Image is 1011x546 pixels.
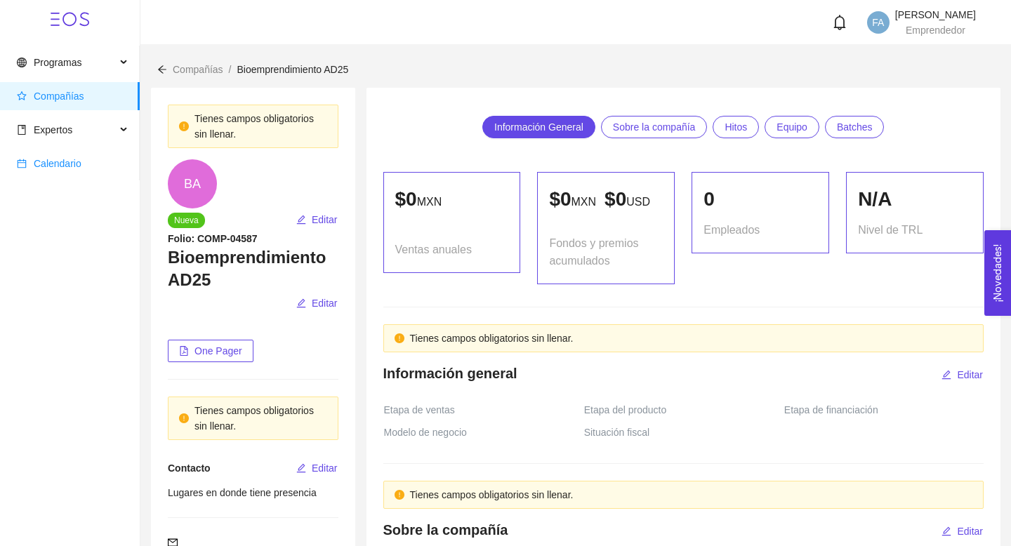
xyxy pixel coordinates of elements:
[168,462,211,474] span: Contacto
[784,402,885,418] span: Etapa de financiación
[17,125,27,135] span: book
[17,159,27,168] span: calendar
[626,196,650,208] span: USD
[312,295,338,311] span: Editar
[168,233,258,244] strong: Folio: COMP-04587
[906,25,965,36] span: Emprendedor
[571,196,597,208] span: MXN
[395,333,404,343] span: exclamation-circle
[858,184,972,215] div: N/A
[296,298,306,309] span: edit
[168,246,338,292] h3: Bioemprendimiento AD25
[168,213,205,228] span: Nueva
[584,402,674,418] span: Etapa del producto
[296,457,338,479] button: editEditar
[296,208,338,231] button: editEditar
[296,215,306,226] span: edit
[941,364,984,386] button: editEditar
[384,425,474,440] span: Modelo de negocio
[296,463,306,474] span: edit
[384,402,462,418] span: Etapa de ventas
[601,116,708,138] a: Sobre la compañía
[17,91,27,101] span: star
[395,241,472,258] span: Ventas anuales
[296,292,338,314] button: editEditar
[168,340,253,362] button: file-pdfOne Pager
[395,184,509,215] p: $ 0
[549,184,663,215] p: $ 0 $ 0
[173,64,223,75] span: Compañías
[383,520,508,540] h4: Sobre la compañía
[395,490,404,500] span: exclamation-circle
[34,158,81,169] span: Calendario
[832,15,847,30] span: bell
[941,370,951,381] span: edit
[765,116,819,138] a: Equipo
[179,121,189,131] span: exclamation-circle
[194,343,242,359] span: One Pager
[194,403,327,434] div: Tienes campos obligatorios sin llenar.
[179,413,189,423] span: exclamation-circle
[549,234,663,269] span: Fondos y premios acumulados
[194,111,327,142] div: Tienes campos obligatorios sin llenar.
[895,9,976,20] span: [PERSON_NAME]
[494,116,583,138] span: Información General
[184,159,201,208] span: BA
[417,196,442,208] span: MXN
[941,526,951,538] span: edit
[703,221,760,239] span: Empleados
[237,64,348,75] span: Bioemprendimiento AD25
[229,64,232,75] span: /
[941,520,984,542] button: editEditar
[613,116,696,138] span: Sobre la compañía
[179,346,189,357] span: file-pdf
[34,57,81,68] span: Programas
[825,116,885,138] a: Batches
[410,487,973,502] div: Tienes campos obligatorios sin llenar.
[713,116,759,138] a: Hitos
[410,331,973,346] div: Tienes campos obligatorios sin llenar.
[957,524,983,539] span: Editar
[725,116,747,138] span: Hitos
[703,184,817,215] div: 0
[777,116,807,138] span: Equipo
[383,364,517,383] h4: Información general
[957,367,983,382] span: Editar
[34,91,84,102] span: Compañías
[837,116,873,138] span: Batches
[157,65,167,74] span: arrow-left
[17,58,27,67] span: global
[312,212,338,227] span: Editar
[482,116,595,138] a: Información General
[168,487,317,498] span: Lugares en donde tiene presencia
[34,124,72,135] span: Expertos
[858,221,923,239] span: Nivel de TRL
[984,230,1011,316] button: Open Feedback Widget
[312,460,338,476] span: Editar
[872,11,884,34] span: FA
[584,425,656,440] span: Situación fiscal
